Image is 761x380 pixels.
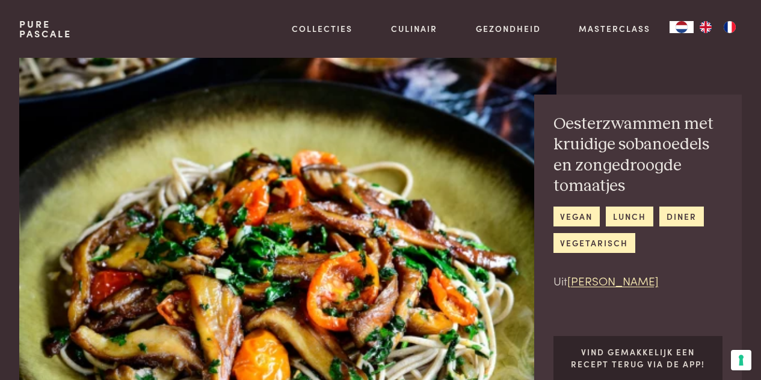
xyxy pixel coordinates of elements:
[694,21,742,33] ul: Language list
[718,21,742,33] a: FR
[553,233,635,253] a: vegetarisch
[292,22,353,35] a: Collecties
[670,21,694,33] a: NL
[553,207,600,226] a: vegan
[476,22,541,35] a: Gezondheid
[606,207,653,226] a: lunch
[19,19,72,39] a: PurePascale
[694,21,718,33] a: EN
[391,22,437,35] a: Culinair
[562,346,713,370] p: Vind gemakkelijk een recept terug via de app!
[731,350,751,370] button: Uw voorkeuren voor toestemming voor trackingtechnologieën
[670,21,694,33] div: Language
[553,272,723,290] p: Uit
[567,272,659,288] a: [PERSON_NAME]
[659,207,703,226] a: diner
[553,114,723,197] h2: Oesterzwammen met kruidige sobanoedels en zongedroogde tomaatjes
[579,22,650,35] a: Masterclass
[670,21,742,33] aside: Language selected: Nederlands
